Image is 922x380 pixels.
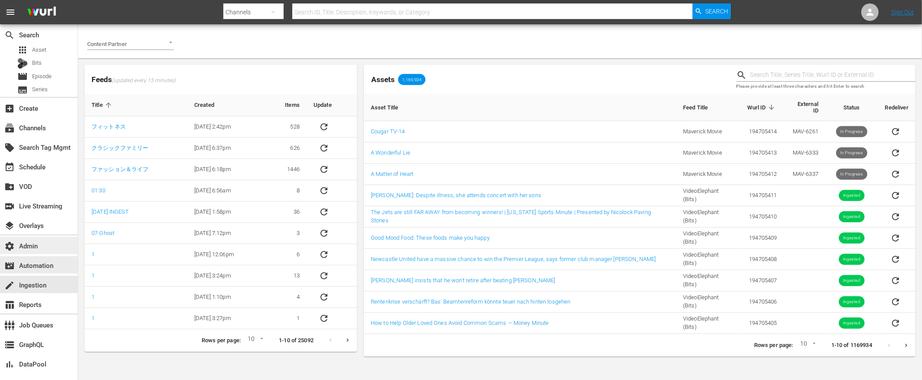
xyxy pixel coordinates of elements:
button: Open [167,38,175,46]
a: [PERSON_NAME]: Despite illness, she attends concert with her sons [371,192,541,198]
td: 194705413 [741,142,784,164]
td: VideoElephant (Bits) [676,270,741,291]
td: 194705408 [741,249,784,270]
td: [DATE] 12:06pm [187,244,265,265]
th: Update [307,94,357,116]
span: Asset [17,45,28,55]
p: Rows per page: [202,337,241,345]
td: 1446 [265,159,307,180]
p: Please provide at least three characters and hit Enter to search [736,83,915,90]
td: MAV-6261 [784,121,825,142]
td: 194705405 [741,313,784,334]
span: Reports [4,300,15,310]
span: Created [194,101,226,109]
th: Redeliver [878,94,915,121]
td: [DATE] 1:58pm [187,202,265,223]
span: Ingested [839,299,864,305]
span: Channels [4,123,15,133]
td: [DATE] 6:18pm [187,159,265,180]
td: 6 [265,244,307,265]
span: Ingested [839,235,864,241]
span: Asset [32,46,46,54]
td: MAV-6337 [784,164,825,185]
th: Status [825,94,878,121]
a: The Jets are still FAR AWAY from becoming winners! | [US_STATE] Sports Minute | Presented by Nico... [371,209,651,224]
span: Episode [17,71,28,82]
td: [DATE] 2:42pm [187,116,265,138]
a: 1 [92,294,95,300]
p: 1-10 of 1169934 [831,341,872,350]
span: Ingested [839,320,864,327]
td: VideoElephant (Bits) [676,249,741,270]
a: A Wonderful Lie [371,149,410,156]
th: Items [265,94,307,116]
td: VideoElephant (Bits) [676,291,741,313]
span: Search [705,3,728,19]
span: Asset Title [371,103,410,111]
td: 528 [265,116,307,138]
th: External ID [784,94,825,121]
span: Job Queues [4,320,15,330]
span: Bits [32,59,42,67]
td: MAV-6333 [784,142,825,164]
a: Rentenkrise verschärft? Bas' Beamtenreform könnte teuer nach hinten losgehen [371,298,571,305]
span: DataPool [4,359,15,370]
a: Cougar TV-14 [371,128,405,135]
td: 194705410 [741,206,784,228]
td: Maverick Movie [676,164,741,185]
span: Episode [32,72,52,81]
a: [PERSON_NAME] insists that he won't retire after beating [PERSON_NAME] [371,277,556,284]
td: [DATE] 3:24pm [187,265,265,287]
span: Ingested [839,278,864,284]
span: (updated every 15 minutes) [112,77,176,84]
td: 194705409 [741,228,784,249]
table: sticky table [364,94,915,334]
td: Maverick Movie [676,142,741,164]
td: [DATE] 6:37pm [187,138,265,159]
a: Sign Out [891,9,914,16]
div: Bits [17,58,28,69]
p: Rows per page: [754,341,793,350]
td: 36 [265,202,307,223]
span: Assets [371,75,395,84]
input: Search Title, Series Title, Wurl ID or External ID [750,69,915,82]
p: 1-10 of 25092 [279,337,314,345]
td: 194705407 [741,270,784,291]
span: Automation [4,261,15,271]
a: Good Mood Food: These foods make you happy [371,235,490,241]
span: Ingested [839,214,864,220]
td: 194705412 [741,164,784,185]
td: VideoElephant (Bits) [676,206,741,228]
td: 8 [265,180,307,202]
td: 4 [265,287,307,308]
td: 194705406 [741,291,784,313]
td: 3 [265,223,307,244]
span: Series [32,85,48,94]
td: 194705414 [741,121,784,142]
td: [DATE] 3:27pm [187,308,265,329]
td: [DATE] 6:56am [187,180,265,202]
a: 1 [92,251,95,258]
td: 626 [265,138,307,159]
img: ans4CAIJ8jUAAAAAAAAAAAAAAAAAAAAAAAAgQb4GAAAAAAAAAAAAAAAAAAAAAAAAJMjXAAAAAAAAAAAAAAAAAAAAAAAAgAT5G... [21,2,62,23]
td: Maverick Movie [676,121,741,142]
button: Next page [339,332,356,349]
span: Ingested [839,192,864,199]
span: In Progress [836,150,867,156]
td: VideoElephant (Bits) [676,228,741,249]
button: Search [693,3,731,19]
td: VideoElephant (Bits) [676,185,741,206]
span: Admin [4,241,15,251]
span: 1,169,934 [398,77,425,82]
span: Title [92,101,114,109]
span: Search Tag Mgmt [4,142,15,153]
td: 194705411 [741,185,784,206]
a: ファッション＆ライフ [92,166,148,172]
td: VideoElephant (Bits) [676,313,741,334]
span: Feeds [85,73,357,87]
span: Series [17,85,28,95]
a: Newcastle United have a massive chance to win the Premier League, says former club manager [PERSO... [371,256,656,262]
a: 1 [92,315,95,321]
span: Wurl ID [748,103,777,111]
a: クラシックファミリー [92,145,148,151]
